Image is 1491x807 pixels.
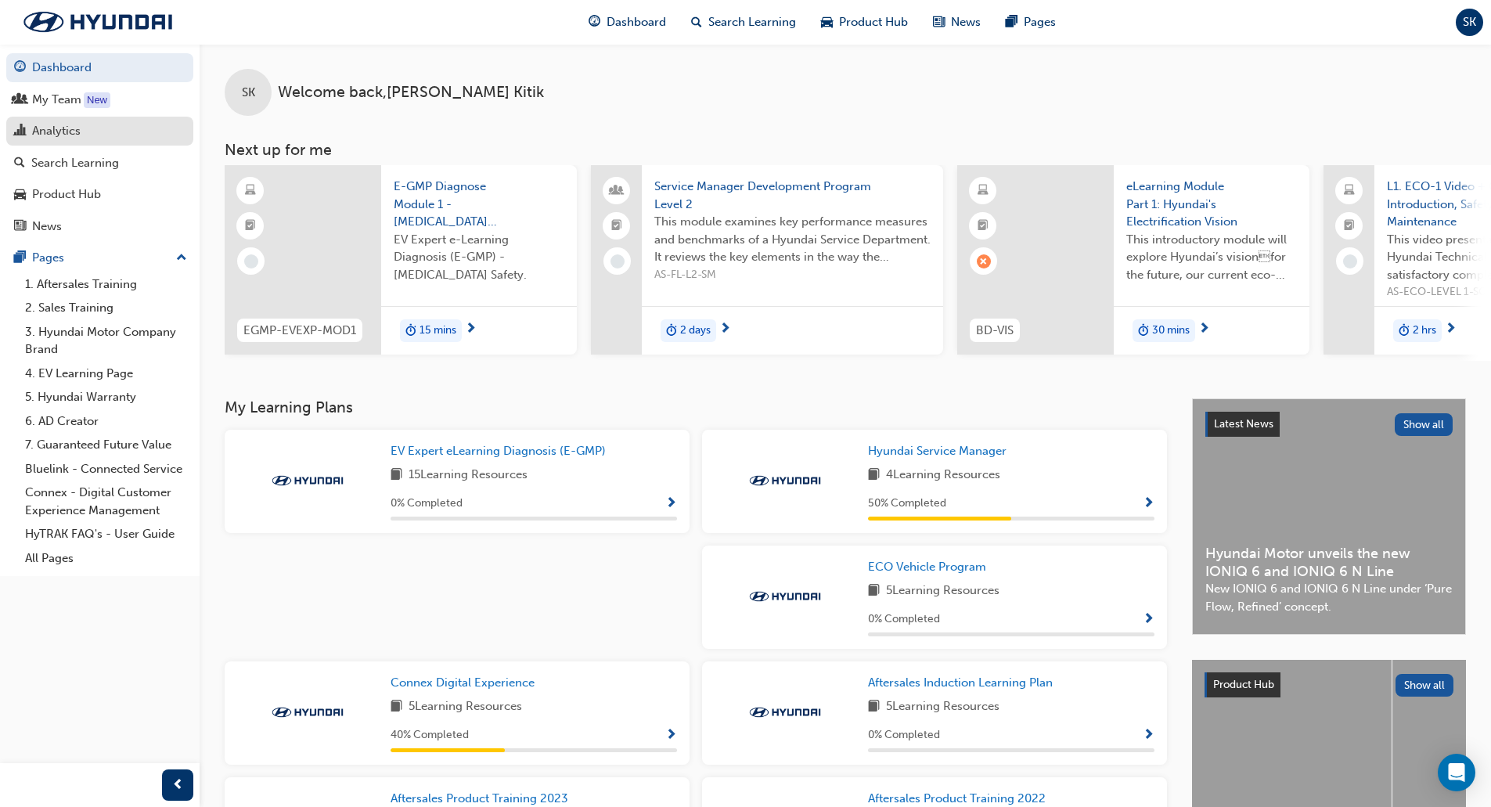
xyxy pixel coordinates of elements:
span: people-icon [14,93,26,107]
div: Tooltip anchor [84,92,110,108]
span: car-icon [14,188,26,202]
span: E-GMP Diagnose Module 1 - [MEDICAL_DATA] Safety [394,178,564,231]
a: Analytics [6,117,193,146]
span: next-icon [719,322,731,337]
span: duration-icon [405,321,416,341]
a: search-iconSearch Learning [679,6,809,38]
span: Show Progress [1143,497,1154,511]
a: 2. Sales Training [19,296,193,320]
div: Pages [32,249,64,267]
span: people-icon [611,181,622,201]
div: Open Intercom Messenger [1438,754,1475,791]
span: Aftersales Induction Learning Plan [868,676,1053,690]
span: BD-VIS [976,322,1014,340]
button: Show Progress [665,726,677,745]
span: 30 mins [1152,322,1190,340]
span: EGMP-EVEXP-MOD1 [243,322,356,340]
span: 0 % Completed [868,611,940,629]
div: Analytics [32,122,81,140]
span: guage-icon [14,61,26,75]
span: news-icon [14,220,26,234]
a: Dashboard [6,53,193,82]
a: Bluelink - Connected Service [19,457,193,481]
span: next-icon [1445,322,1457,337]
span: Show Progress [665,497,677,511]
a: My Team [6,85,193,114]
img: Trak [742,473,828,488]
span: pages-icon [14,251,26,265]
button: DashboardMy TeamAnalyticsSearch LearningProduct HubNews [6,50,193,243]
span: booktick-icon [611,216,622,236]
span: search-icon [691,13,702,32]
span: 4 Learning Resources [886,466,1000,485]
a: EGMP-EVEXP-MOD1E-GMP Diagnose Module 1 - [MEDICAL_DATA] SafetyEV Expert e-Learning Diagnosis (E-G... [225,165,577,355]
a: Connex Digital Experience [391,674,541,692]
a: Product Hub [6,180,193,209]
span: up-icon [176,248,187,268]
span: learningRecordVerb_FAIL-icon [977,254,991,268]
span: 5 Learning Resources [886,697,999,717]
a: ECO Vehicle Program [868,558,992,576]
span: EV Expert eLearning Diagnosis (E-GMP) [391,444,606,458]
span: 15 mins [420,322,456,340]
span: New IONIQ 6 and IONIQ 6 N Line under ‘Pure Flow, Refined’ concept. [1205,580,1453,615]
a: HyTRAK FAQ's - User Guide [19,522,193,546]
span: SK [1463,13,1476,31]
span: duration-icon [1399,321,1410,341]
a: pages-iconPages [993,6,1068,38]
button: Show Progress [1143,610,1154,629]
span: News [951,13,981,31]
span: AS-FL-L2-SM [654,266,931,284]
span: Hyundai Service Manager [868,444,1007,458]
span: booktick-icon [245,216,256,236]
h3: My Learning Plans [225,398,1167,416]
span: 2 days [680,322,711,340]
span: Show Progress [1143,613,1154,627]
a: 1. Aftersales Training [19,272,193,297]
span: duration-icon [1138,321,1149,341]
span: Dashboard [607,13,666,31]
div: News [32,218,62,236]
button: Show all [1396,674,1454,697]
span: Aftersales Product Training 2023 [391,791,568,805]
a: 4. EV Learning Page [19,362,193,386]
a: Latest NewsShow all [1205,412,1453,437]
img: Trak [8,5,188,38]
span: This introductory module will explore Hyundai’s visionfor the future, our current eco-friendly v... [1126,231,1297,284]
span: laptop-icon [1344,181,1355,201]
button: SK [1456,9,1483,36]
a: Search Learning [6,149,193,178]
span: 5 Learning Resources [886,582,999,601]
span: Product Hub [1213,678,1274,691]
span: learningRecordVerb_NONE-icon [1343,254,1357,268]
span: car-icon [821,13,833,32]
span: Aftersales Product Training 2022 [868,791,1046,805]
button: Show Progress [665,494,677,513]
a: 6. AD Creator [19,409,193,434]
span: learningResourceType_ELEARNING-icon [978,181,989,201]
span: 0 % Completed [391,495,463,513]
button: Pages [6,243,193,272]
span: Pages [1024,13,1056,31]
span: 2 hrs [1413,322,1436,340]
span: Search Learning [708,13,796,31]
span: book-icon [391,697,402,717]
a: BD-VISeLearning Module Part 1: Hyundai's Electrification VisionThis introductory module will expl... [957,165,1309,355]
span: Welcome back , [PERSON_NAME] Kitik [278,84,544,102]
span: book-icon [868,466,880,485]
a: guage-iconDashboard [576,6,679,38]
span: booktick-icon [1344,216,1355,236]
a: news-iconNews [920,6,993,38]
span: Service Manager Development Program Level 2 [654,178,931,213]
span: Connex Digital Experience [391,676,535,690]
a: 5. Hyundai Warranty [19,385,193,409]
div: Product Hub [32,186,101,204]
div: My Team [32,91,81,109]
img: Trak [742,589,828,604]
span: learningRecordVerb_NONE-icon [244,254,258,268]
img: Trak [265,473,351,488]
span: 5 Learning Resources [409,697,522,717]
span: learningRecordVerb_NONE-icon [610,254,625,268]
span: search-icon [14,157,25,171]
